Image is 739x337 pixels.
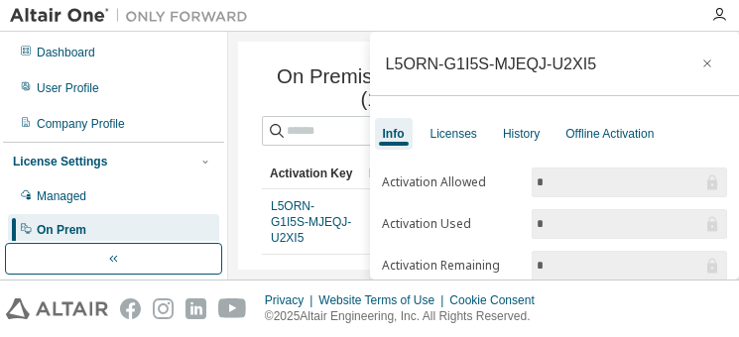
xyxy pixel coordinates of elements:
[218,298,247,319] img: youtube.svg
[13,154,107,169] div: License Settings
[289,268,395,297] span: Showing entries 1 through 1 of 1
[383,126,405,142] div: Info
[10,6,258,26] img: Altair One
[565,126,654,142] div: Offline Activation
[382,174,520,190] label: Activation Allowed
[265,292,318,308] div: Privacy
[37,222,86,238] div: On Prem
[37,116,125,132] div: Company Profile
[120,298,141,319] img: facebook.svg
[318,292,449,308] div: Website Terms of Use
[185,298,206,319] img: linkedin.svg
[431,126,477,142] div: Licenses
[449,292,546,308] div: Cookie Consent
[382,216,520,232] label: Activation Used
[262,65,484,111] span: On Premise Licenses (1)
[270,158,353,189] div: Activation Key
[265,308,547,325] p: © 2025 Altair Engineering, Inc. All Rights Reserved.
[382,258,520,274] label: Activation Remaining
[386,56,597,71] div: L5ORN-G1I5S-MJEQJ-U2XI5
[153,298,174,319] img: instagram.svg
[37,188,86,204] div: Managed
[37,45,95,60] div: Dashboard
[37,80,99,96] div: User Profile
[6,298,108,319] img: altair_logo.svg
[271,199,351,245] a: L5ORN-G1I5S-MJEQJ-U2XI5
[503,126,540,142] div: History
